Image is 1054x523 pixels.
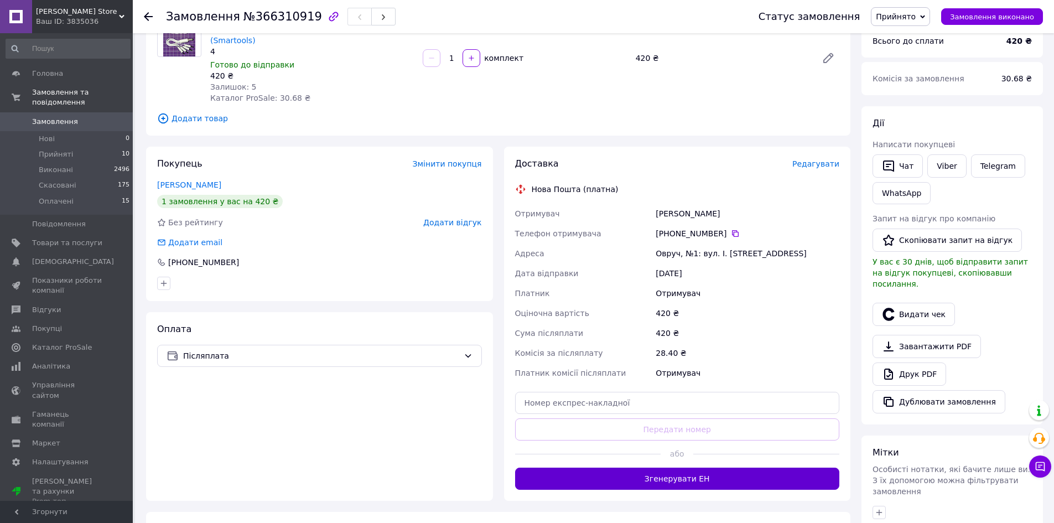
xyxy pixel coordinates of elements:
span: 175 [118,180,129,190]
span: Оплачені [39,196,74,206]
div: 28.40 ₴ [653,343,842,363]
div: [PERSON_NAME] [653,204,842,224]
span: Редагувати [792,159,839,168]
span: Отримувач [515,209,560,218]
img: Перезаряджаємі акумулятори li-ion Smartoools AAA 1,5V 750 mWh 4шт мініпальчикові (Smartools) [163,13,195,56]
span: Управління сайтом [32,380,102,400]
a: Перезаряджаємі акумулятори li-ion Smartoools AAA 1,5V 750 mWh 4шт мініпальчикові (Smartools) [210,14,402,45]
button: Видати чек [873,303,955,326]
input: Пошук [6,39,131,59]
a: Viber [927,154,966,178]
div: Додати email [167,237,224,248]
span: або [661,448,693,459]
span: 10 [122,149,129,159]
span: Платник [515,289,550,298]
span: Повідомлення [32,219,86,229]
span: Замовлення та повідомлення [32,87,133,107]
span: Всього до сплати [873,37,944,45]
div: 4 [210,46,414,57]
a: [PERSON_NAME] [157,180,221,189]
span: Покупці [32,324,62,334]
span: Замовлення [32,117,78,127]
div: Повернутися назад [144,11,153,22]
span: №366310919 [243,10,322,23]
div: Prom топ [32,496,102,506]
span: [DEMOGRAPHIC_DATA] [32,257,114,267]
span: Комісія за післяплату [515,349,603,358]
span: Оплата [157,324,191,334]
button: Чат [873,154,923,178]
span: Додати товар [157,112,839,125]
div: 420 ₴ [653,323,842,343]
span: Сума післяплати [515,329,584,338]
span: Залишок: 5 [210,82,257,91]
span: Післяплата [183,350,459,362]
div: 420 ₴ [631,50,813,66]
span: У вас є 30 днів, щоб відправити запит на відгук покупцеві, скопіювавши посилання. [873,257,1028,288]
span: Телефон отримувача [515,229,601,238]
span: [PERSON_NAME] та рахунки [32,477,102,507]
span: Скасовані [39,180,76,190]
div: Ваш ID: 3835036 [36,17,133,27]
span: Прийняті [39,149,73,159]
span: 30.68 ₴ [1001,74,1032,83]
span: Каталог ProSale: 30.68 ₴ [210,94,310,102]
span: Товари та послуги [32,238,102,248]
span: 0 [126,134,129,144]
span: Каталог ProSale [32,343,92,353]
a: Завантажити PDF [873,335,981,358]
a: Редагувати [817,47,839,69]
span: Комісія за замовлення [873,74,964,83]
span: Платник комісії післяплати [515,369,626,377]
a: Telegram [971,154,1025,178]
div: [PHONE_NUMBER] [656,228,839,239]
div: Нова Пошта (платна) [529,184,621,195]
b: 420 ₴ [1006,37,1032,45]
span: Нові [39,134,55,144]
div: Статус замовлення [759,11,860,22]
a: Друк PDF [873,363,946,386]
span: Оціночна вартість [515,309,589,318]
span: Аналітика [32,361,70,371]
span: Дії [873,118,884,128]
span: Змінити покупця [413,159,482,168]
button: Замовлення виконано [941,8,1043,25]
button: Згенерувати ЕН [515,468,840,490]
span: Відгуки [32,305,61,315]
span: Виконані [39,165,73,175]
span: 2496 [114,165,129,175]
button: Дублювати замовлення [873,390,1005,413]
div: Додати email [156,237,224,248]
span: Маркет [32,438,60,448]
div: комплект [481,53,525,64]
span: Додати відгук [423,218,481,227]
span: Адреса [515,249,544,258]
span: Дата відправки [515,269,579,278]
span: Lee Store [36,7,119,17]
div: 420 ₴ [653,303,842,323]
span: Доставка [515,158,559,169]
span: Запит на відгук про компанію [873,214,995,223]
div: Отримувач [653,363,842,383]
div: Овруч, №1: вул. І. [STREET_ADDRESS] [653,244,842,263]
button: Чат з покупцем [1029,455,1051,478]
span: Без рейтингу [168,218,223,227]
div: [PHONE_NUMBER] [167,257,240,268]
div: Отримувач [653,283,842,303]
span: 15 [122,196,129,206]
div: 420 ₴ [210,70,414,81]
span: Замовлення виконано [950,13,1034,21]
span: Написати покупцеві [873,140,955,149]
span: Прийнято [876,12,916,21]
button: Скопіювати запит на відгук [873,229,1022,252]
a: WhatsApp [873,182,931,204]
span: Особисті нотатки, які бачите лише ви. З їх допомогою можна фільтрувати замовлення [873,465,1030,496]
span: Показники роботи компанії [32,276,102,296]
span: Гаманець компанії [32,410,102,429]
div: [DATE] [653,263,842,283]
span: Мітки [873,447,899,458]
div: 1 замовлення у вас на 420 ₴ [157,195,283,208]
span: Головна [32,69,63,79]
span: Покупець [157,158,203,169]
span: Налаштування [32,457,89,467]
